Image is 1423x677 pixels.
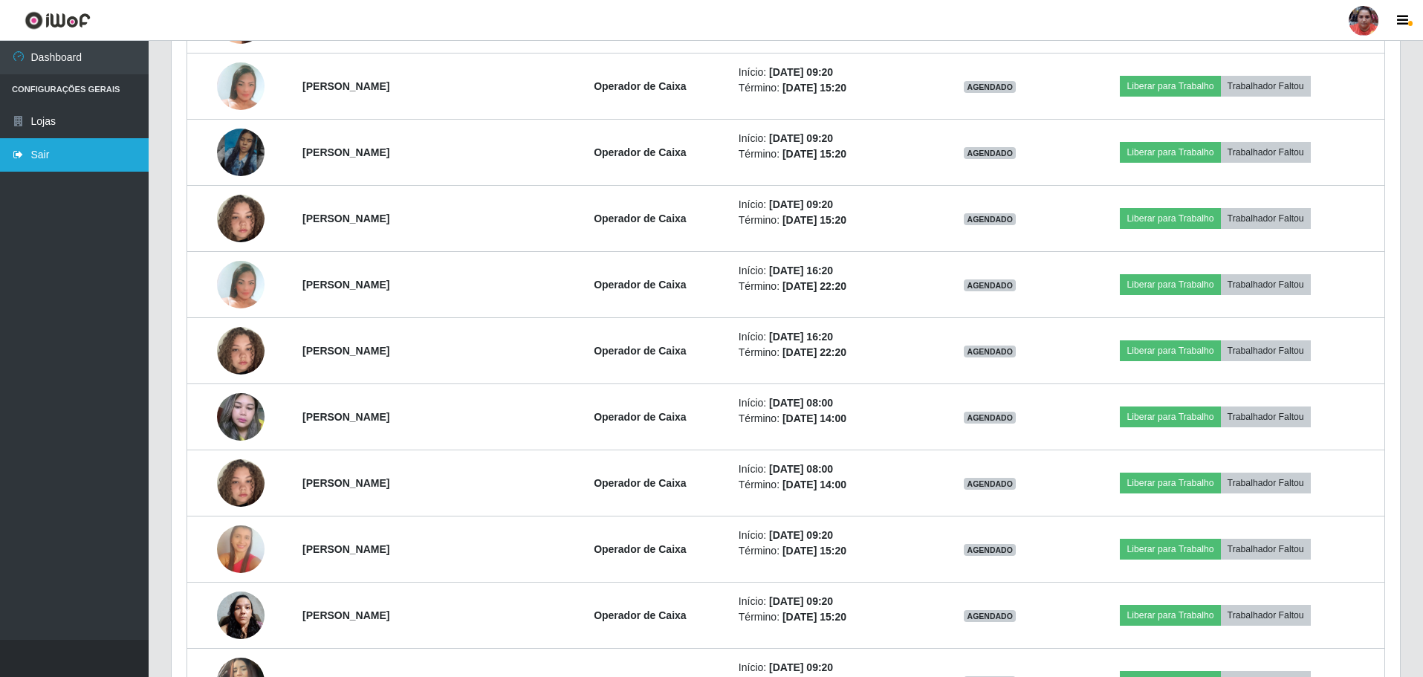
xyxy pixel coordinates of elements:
[1221,208,1311,229] button: Trabalhador Faltou
[769,529,833,541] time: [DATE] 09:20
[302,213,389,224] strong: [PERSON_NAME]
[217,51,265,120] img: 1737214491896.jpeg
[964,412,1016,424] span: AGENDADO
[302,279,389,291] strong: [PERSON_NAME]
[964,81,1016,93] span: AGENDADO
[739,329,924,345] li: Início:
[1221,142,1311,163] button: Trabalhador Faltou
[964,147,1016,159] span: AGENDADO
[739,213,924,228] li: Término:
[217,176,265,261] img: 1751065972861.jpeg
[782,545,846,557] time: [DATE] 15:20
[1120,539,1220,560] button: Liberar para Trabalho
[302,345,389,357] strong: [PERSON_NAME]
[302,80,389,92] strong: [PERSON_NAME]
[217,386,265,449] img: 1634907805222.jpeg
[782,214,846,226] time: [DATE] 15:20
[1221,539,1311,560] button: Trabalhador Faltou
[1120,76,1220,97] button: Liberar para Trabalho
[1120,208,1220,229] button: Liberar para Trabalho
[739,411,924,427] li: Término:
[964,213,1016,225] span: AGENDADO
[1221,76,1311,97] button: Trabalhador Faltou
[769,595,833,607] time: [DATE] 09:20
[739,279,924,294] li: Término:
[739,543,924,559] li: Término:
[964,279,1016,291] span: AGENDADO
[217,583,265,647] img: 1714848493564.jpeg
[217,308,265,393] img: 1751065972861.jpeg
[739,477,924,493] li: Término:
[1221,473,1311,493] button: Trabalhador Faltou
[1221,340,1311,361] button: Trabalhador Faltou
[1120,605,1220,626] button: Liberar para Trabalho
[594,146,687,158] strong: Operador de Caixa
[1120,274,1220,295] button: Liberar para Trabalho
[769,463,833,475] time: [DATE] 08:00
[769,661,833,673] time: [DATE] 09:20
[739,131,924,146] li: Início:
[739,461,924,477] li: Início:
[1120,142,1220,163] button: Liberar para Trabalho
[739,660,924,676] li: Início:
[217,250,265,319] img: 1737214491896.jpeg
[782,346,846,358] time: [DATE] 22:20
[594,80,687,92] strong: Operador de Caixa
[1120,406,1220,427] button: Liberar para Trabalho
[217,441,265,525] img: 1751065972861.jpeg
[739,345,924,360] li: Término:
[739,146,924,162] li: Término:
[782,148,846,160] time: [DATE] 15:20
[25,11,91,30] img: CoreUI Logo
[1120,340,1220,361] button: Liberar para Trabalho
[302,543,389,555] strong: [PERSON_NAME]
[739,395,924,411] li: Início:
[782,479,846,490] time: [DATE] 14:00
[302,411,389,423] strong: [PERSON_NAME]
[594,213,687,224] strong: Operador de Caixa
[1221,274,1311,295] button: Trabalhador Faltou
[1221,406,1311,427] button: Trabalhador Faltou
[769,265,833,276] time: [DATE] 16:20
[1120,473,1220,493] button: Liberar para Trabalho
[739,594,924,609] li: Início:
[782,280,846,292] time: [DATE] 22:20
[594,279,687,291] strong: Operador de Caixa
[217,110,265,195] img: 1748993831406.jpeg
[302,477,389,489] strong: [PERSON_NAME]
[769,198,833,210] time: [DATE] 09:20
[769,132,833,144] time: [DATE] 09:20
[217,514,265,586] img: 1757236208541.jpeg
[302,146,389,158] strong: [PERSON_NAME]
[302,609,389,621] strong: [PERSON_NAME]
[739,609,924,625] li: Término:
[782,611,846,623] time: [DATE] 15:20
[782,82,846,94] time: [DATE] 15:20
[739,65,924,80] li: Início:
[594,411,687,423] strong: Operador de Caixa
[739,197,924,213] li: Início:
[739,528,924,543] li: Início:
[1221,605,1311,626] button: Trabalhador Faltou
[594,477,687,489] strong: Operador de Caixa
[594,609,687,621] strong: Operador de Caixa
[964,610,1016,622] span: AGENDADO
[769,397,833,409] time: [DATE] 08:00
[769,66,833,78] time: [DATE] 09:20
[782,412,846,424] time: [DATE] 14:00
[594,345,687,357] strong: Operador de Caixa
[769,331,833,343] time: [DATE] 16:20
[964,346,1016,357] span: AGENDADO
[739,80,924,96] li: Término:
[964,478,1016,490] span: AGENDADO
[594,543,687,555] strong: Operador de Caixa
[964,544,1016,556] span: AGENDADO
[739,263,924,279] li: Início:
